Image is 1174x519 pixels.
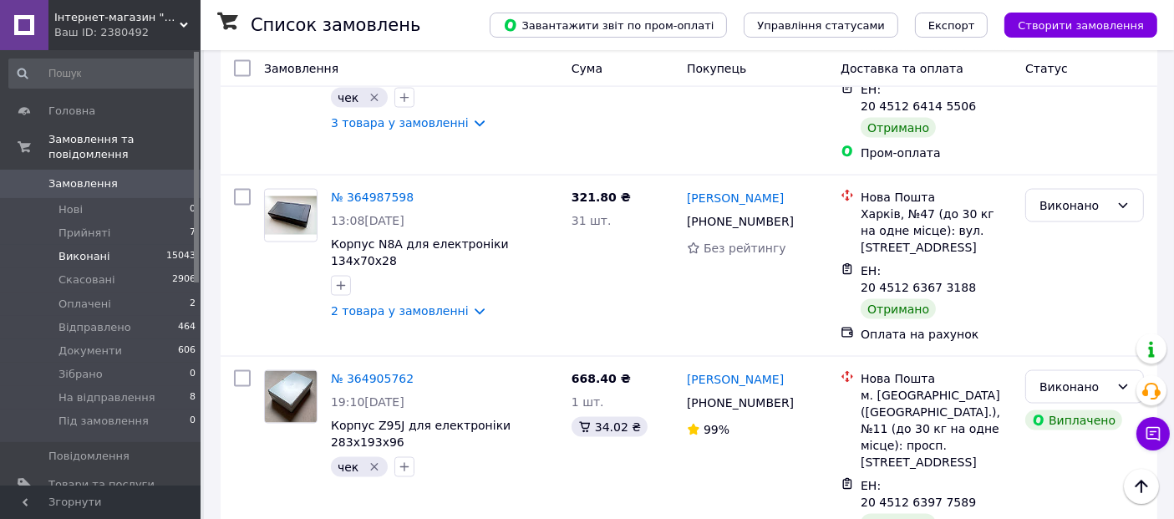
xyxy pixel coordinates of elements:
div: Харків, №47 (до 30 кг на одне місце): вул. [STREET_ADDRESS] [861,206,1012,256]
a: 3 товара у замовленні [331,116,469,130]
span: Виконані [58,249,110,264]
span: Статус [1025,62,1068,75]
a: Фото товару [264,370,318,424]
span: 19:10[DATE] [331,395,404,409]
a: Корпус N8A для електроніки 134х70х28 [331,237,509,267]
div: Пром-оплата [861,145,1012,161]
div: Отримано [861,118,936,138]
span: Відправлено [58,320,131,335]
span: 13:08[DATE] [331,214,404,227]
div: Нова Пошта [861,189,1012,206]
span: Управління статусами [757,19,885,32]
span: Скасовані [58,272,115,287]
span: 8 [190,390,196,405]
span: Нові [58,202,83,217]
div: м. [GEOGRAPHIC_DATA] ([GEOGRAPHIC_DATA].), №11 (до 30 кг на одне місце): просп. [STREET_ADDRESS] [861,387,1012,471]
div: Виконано [1039,378,1110,396]
span: Головна [48,104,95,119]
span: На відправлення [58,390,155,405]
button: Створити замовлення [1004,13,1157,38]
span: 2 [190,297,196,312]
span: 321.80 ₴ [572,191,631,204]
span: чек [338,460,358,474]
h1: Список замовлень [251,15,420,35]
div: Нова Пошта [861,370,1012,387]
span: Створити замовлення [1018,19,1144,32]
span: Cума [572,62,602,75]
span: ЕН: 20 4512 6367 3188 [861,264,976,294]
a: 2 товара у замовленні [331,304,469,318]
span: 7 [190,226,196,241]
a: [PERSON_NAME] [687,190,784,206]
button: Завантажити звіт по пром-оплаті [490,13,727,38]
span: Зібрано [58,367,103,382]
span: Інтернет-магазин "Корпус" [54,10,180,25]
span: Замовлення [264,62,338,75]
button: Наверх [1124,469,1159,504]
span: Товари та послуги [48,477,155,492]
span: Завантажити звіт по пром-оплаті [503,18,714,33]
img: Фото товару [265,371,317,423]
span: 606 [178,343,196,359]
div: Отримано [861,299,936,319]
button: Експорт [915,13,988,38]
svg: Видалити мітку [368,91,381,104]
span: Оплачені [58,297,111,312]
span: 2906 [172,272,196,287]
span: Доставка та оплата [841,62,963,75]
div: Виплачено [1025,410,1122,430]
span: 0 [190,414,196,429]
input: Пошук [8,59,197,89]
span: чек [338,91,358,104]
span: Покупець [687,62,746,75]
a: Корпус Z95J для електроніки 283х193х96 [331,419,511,449]
span: Документи [58,343,122,359]
a: Фото товару [264,189,318,242]
span: Під замовлення [58,414,149,429]
span: [PHONE_NUMBER] [687,215,794,228]
span: 15043 [166,249,196,264]
a: Створити замовлення [988,18,1157,31]
div: Оплата на рахунок [861,326,1012,343]
span: Замовлення та повідомлення [48,132,201,162]
div: Виконано [1039,196,1110,215]
span: Повідомлення [48,449,130,464]
span: [PHONE_NUMBER] [687,396,794,410]
span: 464 [178,320,196,335]
div: 34.02 ₴ [572,417,648,437]
span: Замовлення [48,176,118,191]
span: 0 [190,367,196,382]
a: [PERSON_NAME] [687,371,784,388]
span: Експорт [928,19,975,32]
div: Ваш ID: 2380492 [54,25,201,40]
span: 31 шт. [572,214,612,227]
img: Фото товару [265,196,317,236]
button: Чат з покупцем [1136,417,1170,450]
a: № 364987598 [331,191,414,204]
span: 0 [190,202,196,217]
svg: Видалити мітку [368,460,381,474]
span: 668.40 ₴ [572,372,631,385]
span: Без рейтингу [704,242,786,255]
a: № 364905762 [331,372,414,385]
span: ЕН: 20 4512 6397 7589 [861,479,976,509]
span: Прийняті [58,226,110,241]
span: 99% [704,423,729,436]
button: Управління статусами [744,13,898,38]
span: 1 шт. [572,395,604,409]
